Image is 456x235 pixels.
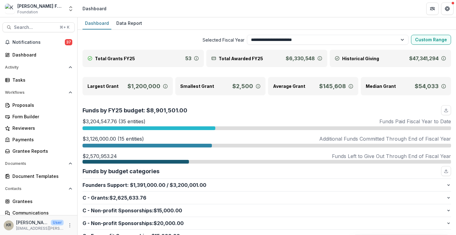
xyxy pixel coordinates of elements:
button: More [66,222,74,229]
p: Total Grants FY25 [95,55,135,62]
button: download [441,105,451,115]
p: C - Non-profit Sponsorships : $15,000.00 [83,207,446,214]
p: Smallest Grant [180,83,214,89]
div: Data Report [114,19,145,28]
span: Notifications [12,40,65,45]
button: C - Non-profit Sponsorships:$15,000.00 [83,204,451,217]
a: Payments [2,134,75,145]
div: ⌘ + K [58,24,71,31]
div: Tasks [12,77,70,83]
button: download [441,166,451,176]
p: Largest Grant [87,83,118,89]
p: G - Non-profit Sponsorships : $20,000.00 [83,219,446,227]
button: Custom Range [411,35,451,45]
button: Search... [2,22,75,32]
button: Founders Support:$1,391,000.00/$3,200,001.00 [83,179,451,191]
img: Kapor Foundation [5,4,15,14]
button: Open Documents [2,159,75,169]
div: Dashboard [12,52,70,58]
a: Reviewers [2,123,75,133]
span: Workflows [5,90,66,95]
div: Form Builder [12,113,70,120]
div: Document Templates [12,173,70,179]
nav: breadcrumb [80,4,109,13]
p: Additional Funds Committed Through End of Fiscal Year [319,135,451,142]
p: [PERSON_NAME] [16,219,48,226]
div: Dashboard [83,5,106,12]
button: Open Activity [2,62,75,72]
p: $3,126,000.00 (15 entities) [83,135,144,142]
p: $1,200,000 [127,82,160,90]
div: Grantees [12,198,70,205]
p: $3,204,547.76 (35 entities) [83,118,145,125]
span: Foundation [17,9,38,15]
a: Grantees [2,196,75,206]
p: $2,570,953.24 [83,152,117,160]
div: Payments [12,136,70,143]
span: Activity [5,65,66,70]
div: Grantee Reports [12,148,70,154]
div: Kathia Ramos [6,223,11,227]
p: Historical Giving [342,55,379,62]
p: [EMAIL_ADDRESS][PERSON_NAME][DOMAIN_NAME] [16,226,64,231]
span: Search... [14,25,56,30]
p: 53 [185,55,191,62]
a: Data Report [114,17,145,29]
div: Reviewers [12,125,70,131]
div: [PERSON_NAME] Foundation [17,3,64,9]
p: $47,341,294 [409,55,439,62]
button: Open Contacts [2,184,75,194]
a: Proposals [2,100,75,110]
p: Total Awarded FY25 [219,55,263,62]
div: Communications [12,210,70,216]
span: Documents [5,161,66,166]
a: Document Templates [2,171,75,181]
button: Open entity switcher [66,2,75,15]
button: Get Help [441,2,454,15]
a: Tasks [2,75,75,85]
p: $54,033 [415,82,439,90]
button: C - Grants:$2,625,633.76 [83,192,451,204]
div: Proposals [12,102,70,108]
a: Dashboard [83,17,111,29]
p: $145,608 [319,82,346,90]
p: Median Grant [366,83,396,89]
span: 37 [65,39,72,45]
p: C - Grants : $2,625,633.76 [83,194,446,201]
p: Founders Support : $3,200,001.00 [83,181,446,189]
p: Funds Left to Give Out Through End of Fiscal Year [332,152,451,160]
button: G - Non-profit Sponsorships:$20,000.00 [83,217,451,229]
p: $6,330,548 [286,55,315,62]
p: Average Grant [273,83,305,89]
button: Open Workflows [2,88,75,97]
button: Notifications37 [2,37,75,47]
a: Form Builder [2,111,75,122]
a: Communications [2,208,75,218]
a: Dashboard [2,50,75,60]
p: Funds Paid Fiscal Year to Date [379,118,451,125]
div: Dashboard [83,19,111,28]
p: User [51,220,64,225]
p: Funds by budget categories [83,167,159,175]
span: / [167,181,168,189]
span: Contacts [5,187,66,191]
p: $2,500 [232,82,253,90]
span: $1,391,000.00 [130,181,165,189]
a: Grantee Reports [2,146,75,156]
span: Selected Fiscal Year [83,37,244,43]
p: Funds by FY25 budget: $8,901,501.00 [83,106,187,115]
button: Partners [426,2,439,15]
